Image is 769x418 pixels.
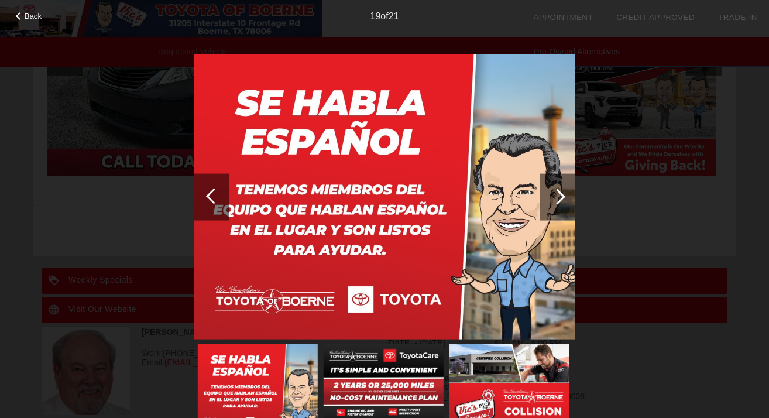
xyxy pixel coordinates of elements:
a: Credit Approved [616,13,695,22]
span: 21 [389,11,399,21]
a: Trade-In [718,13,757,22]
span: 19 [370,11,381,21]
img: image.aspx [194,54,575,340]
a: Appointment [533,13,593,22]
span: Back [25,12,42,20]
